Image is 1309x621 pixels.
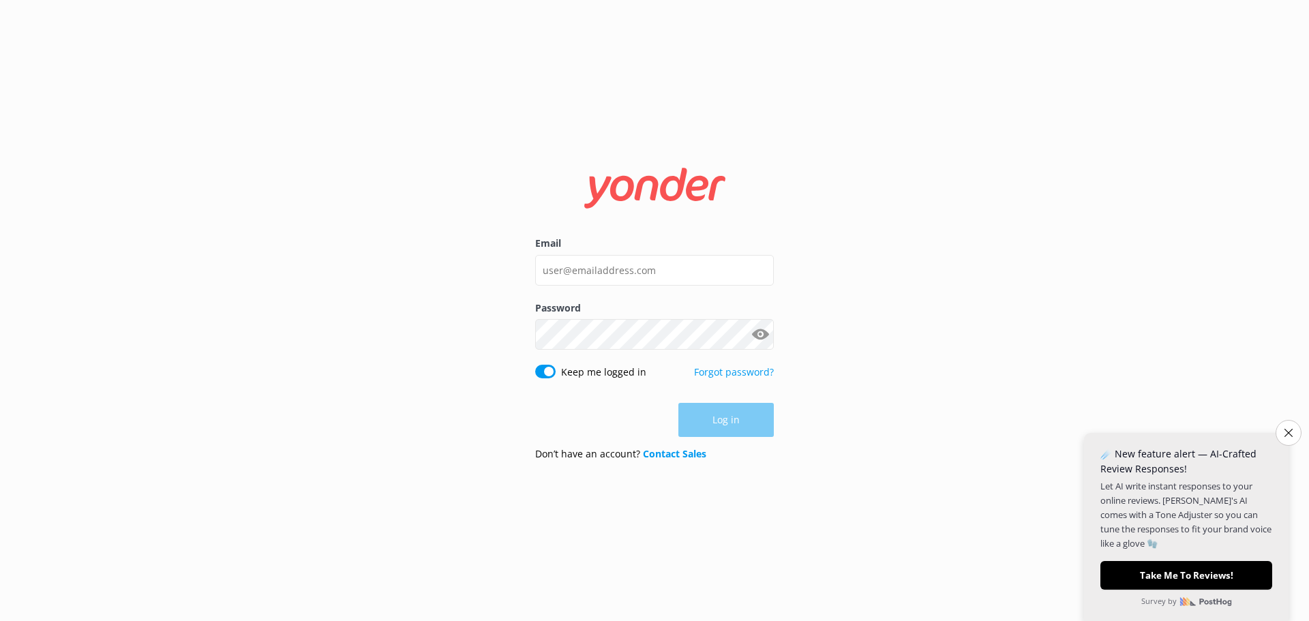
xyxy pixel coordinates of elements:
label: Email [535,236,774,251]
label: Password [535,301,774,316]
label: Keep me logged in [561,365,646,380]
a: Forgot password? [694,365,774,378]
button: Show password [747,321,774,348]
input: user@emailaddress.com [535,255,774,286]
p: Don’t have an account? [535,446,706,461]
a: Contact Sales [643,447,706,460]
